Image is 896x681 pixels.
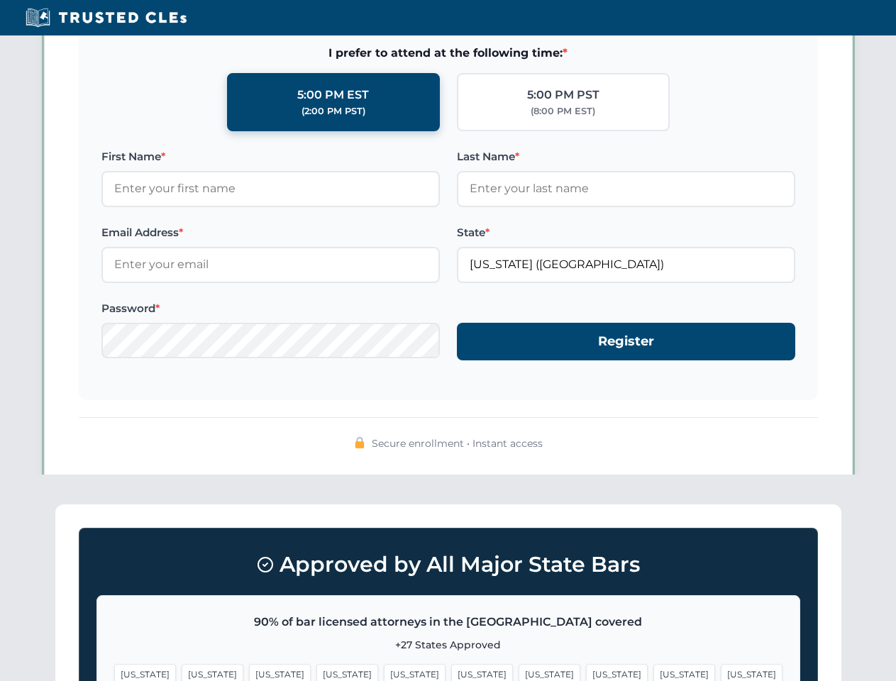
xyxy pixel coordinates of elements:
[101,171,440,206] input: Enter your first name
[101,247,440,282] input: Enter your email
[457,224,795,241] label: State
[354,437,365,448] img: 🔒
[457,247,795,282] input: Florida (FL)
[302,104,365,118] div: (2:00 PM PST)
[372,436,543,451] span: Secure enrollment • Instant access
[101,44,795,62] span: I prefer to attend at the following time:
[457,171,795,206] input: Enter your last name
[21,7,191,28] img: Trusted CLEs
[96,546,800,584] h3: Approved by All Major State Bars
[531,104,595,118] div: (8:00 PM EST)
[457,148,795,165] label: Last Name
[114,613,782,631] p: 90% of bar licensed attorneys in the [GEOGRAPHIC_DATA] covered
[297,86,369,104] div: 5:00 PM EST
[101,300,440,317] label: Password
[527,86,599,104] div: 5:00 PM PST
[114,637,782,653] p: +27 States Approved
[101,148,440,165] label: First Name
[457,323,795,360] button: Register
[101,224,440,241] label: Email Address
